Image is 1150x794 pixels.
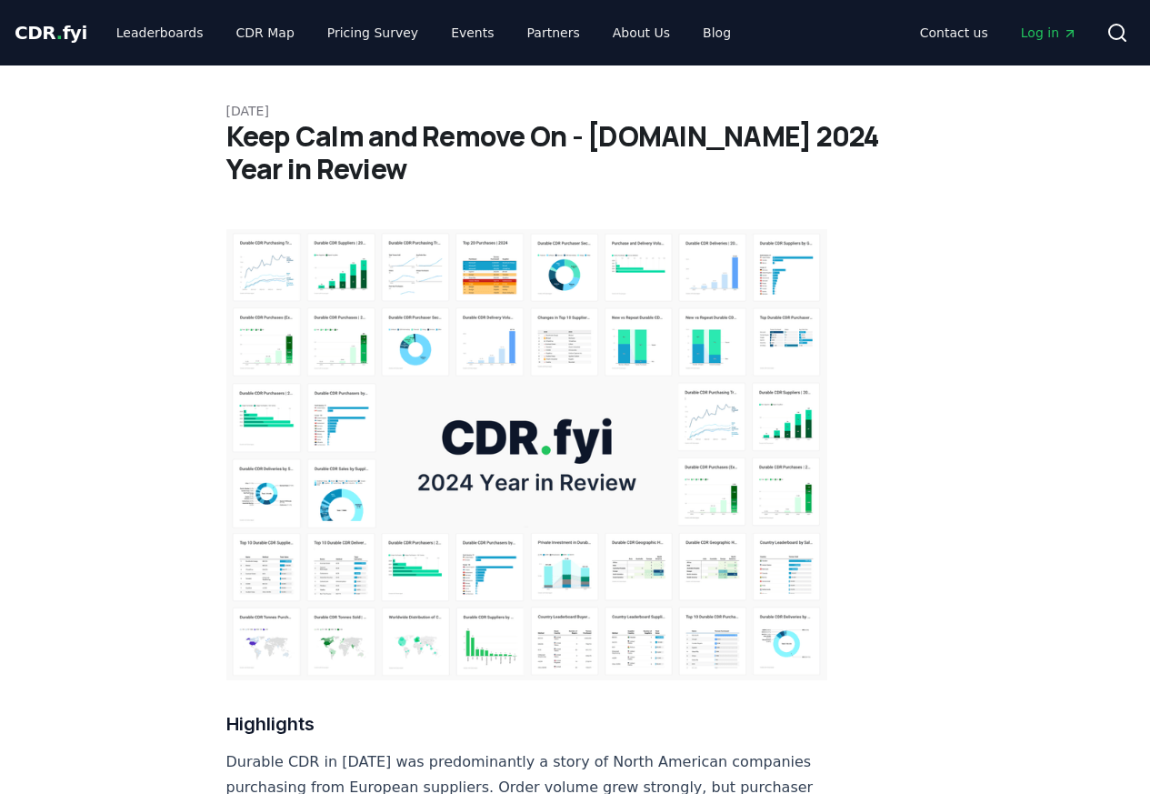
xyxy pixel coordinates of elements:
a: Partners [513,16,595,49]
a: Leaderboards [102,16,218,49]
h3: Highlights [226,709,828,739]
span: Log in [1021,24,1077,42]
a: Blog [688,16,745,49]
a: About Us [598,16,685,49]
span: CDR fyi [15,22,87,44]
a: CDR.fyi [15,20,87,45]
a: Events [436,16,508,49]
p: [DATE] [226,102,925,120]
span: . [56,22,63,44]
a: CDR Map [222,16,309,49]
a: Log in [1006,16,1092,49]
img: blog post image [226,229,828,680]
nav: Main [102,16,745,49]
a: Contact us [905,16,1003,49]
h1: Keep Calm and Remove On - [DOMAIN_NAME] 2024 Year in Review [226,120,925,186]
nav: Main [905,16,1092,49]
a: Pricing Survey [313,16,433,49]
